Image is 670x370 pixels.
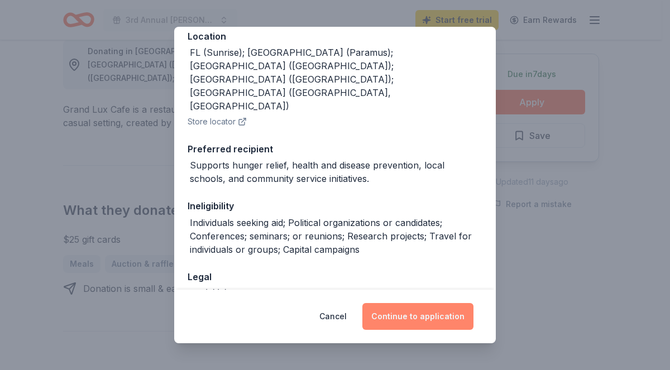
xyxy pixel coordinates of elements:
[190,216,482,256] div: Individuals seeking aid; Political organizations or candidates; Conferences; seminars; or reunion...
[319,303,347,330] button: Cancel
[362,303,473,330] button: Continue to application
[188,199,482,213] div: Ineligibility
[188,115,247,128] button: Store locator
[188,270,482,284] div: Legal
[188,29,482,44] div: Location
[190,46,482,113] div: FL (Sunrise); [GEOGRAPHIC_DATA] (Paramus); [GEOGRAPHIC_DATA] ([GEOGRAPHIC_DATA]); [GEOGRAPHIC_DAT...
[190,158,482,185] div: Supports hunger relief, health and disease prevention, local schools, and community service initi...
[190,286,266,300] div: 501(c)(3) required
[188,142,482,156] div: Preferred recipient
